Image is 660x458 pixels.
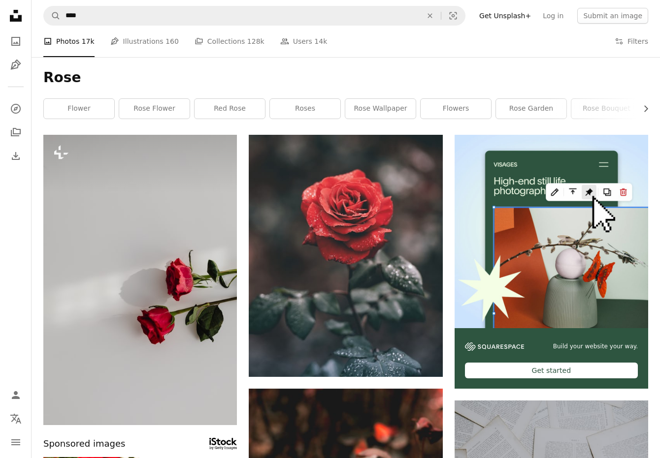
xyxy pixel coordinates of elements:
[615,26,648,57] button: Filters
[6,31,26,51] a: Photos
[455,135,648,389] a: Build your website your way.Get started
[165,36,179,47] span: 160
[43,6,465,26] form: Find visuals sitewide
[110,26,179,57] a: Illustrations 160
[553,342,638,351] span: Build your website your way.
[455,135,648,328] img: file-1723602894256-972c108553a7image
[421,99,491,119] a: flowers
[44,99,114,119] a: flower
[270,99,340,119] a: roses
[6,409,26,428] button: Language
[6,122,26,142] a: Collections
[119,99,190,119] a: rose flower
[465,342,524,351] img: file-1606177908946-d1eed1cbe4f5image
[44,6,61,25] button: Search Unsplash
[6,55,26,75] a: Illustrations
[43,69,648,87] h1: Rose
[6,99,26,119] a: Explore
[195,99,265,119] a: red rose
[249,251,442,260] a: red rose with droplets
[465,363,638,378] div: Get started
[6,146,26,166] a: Download History
[6,385,26,405] a: Log in / Sign up
[249,135,442,377] img: red rose with droplets
[577,8,648,24] button: Submit an image
[441,6,465,25] button: Visual search
[419,6,441,25] button: Clear
[637,99,648,119] button: scroll list to the right
[473,8,537,24] a: Get Unsplash+
[345,99,416,119] a: rose wallpaper
[571,99,642,119] a: rose bouquet
[195,26,264,57] a: Collections 128k
[43,135,237,425] img: two red roses sitting on top of a white table
[43,275,237,284] a: two red roses sitting on top of a white table
[280,26,328,57] a: Users 14k
[6,432,26,452] button: Menu
[496,99,566,119] a: rose garden
[43,437,125,451] span: Sponsored images
[247,36,264,47] span: 128k
[314,36,327,47] span: 14k
[537,8,569,24] a: Log in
